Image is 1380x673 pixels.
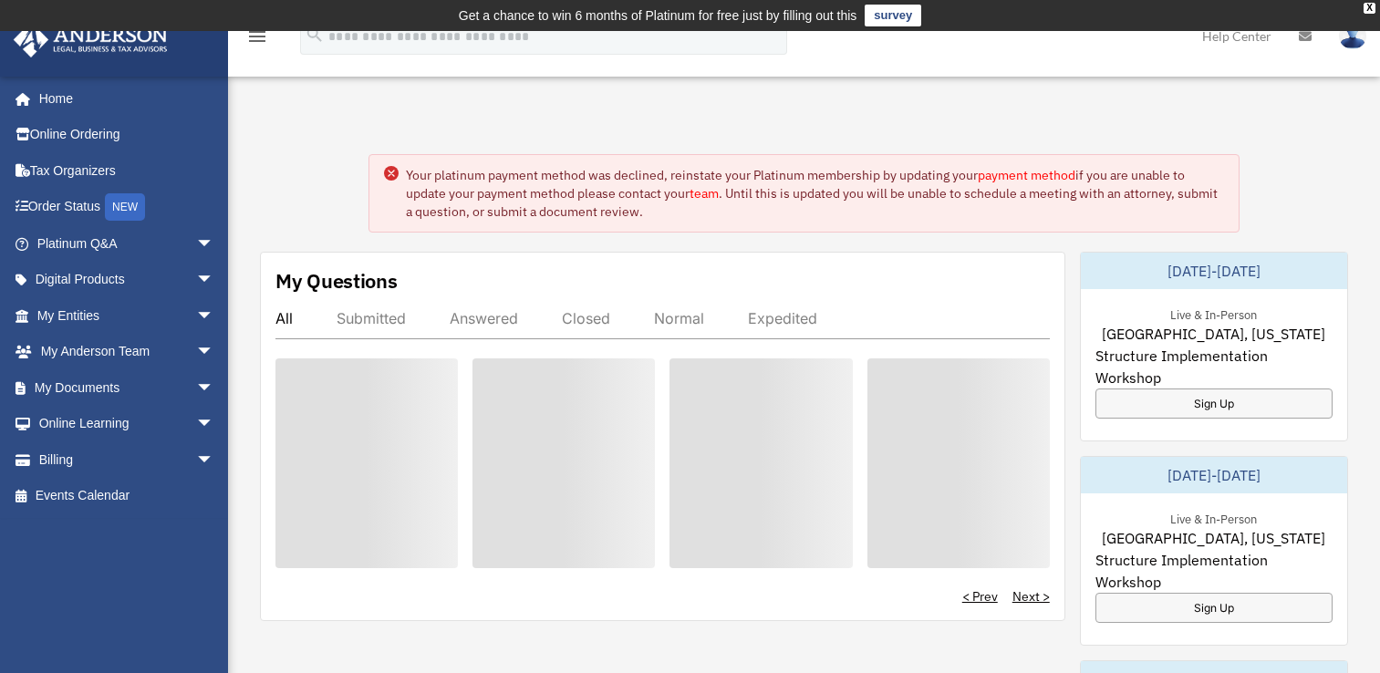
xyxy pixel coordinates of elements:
[13,478,242,514] a: Events Calendar
[275,309,293,327] div: All
[13,189,242,226] a: Order StatusNEW
[13,225,242,262] a: Platinum Q&Aarrow_drop_down
[1095,345,1333,388] span: Structure Implementation Workshop
[748,309,817,327] div: Expedited
[196,262,233,299] span: arrow_drop_down
[13,80,233,117] a: Home
[1339,23,1366,49] img: User Pic
[978,167,1075,183] a: payment method
[8,22,173,57] img: Anderson Advisors Platinum Portal
[275,267,398,295] div: My Questions
[1095,549,1333,593] span: Structure Implementation Workshop
[13,441,242,478] a: Billingarrow_drop_down
[962,587,998,606] a: < Prev
[450,309,518,327] div: Answered
[1095,593,1333,623] a: Sign Up
[196,334,233,371] span: arrow_drop_down
[196,369,233,407] span: arrow_drop_down
[1102,527,1325,549] span: [GEOGRAPHIC_DATA], [US_STATE]
[305,25,325,45] i: search
[406,166,1223,221] div: Your platinum payment method was declined, reinstate your Platinum membership by updating your if...
[1081,457,1347,493] div: [DATE]-[DATE]
[337,309,406,327] div: Submitted
[246,26,268,47] i: menu
[459,5,857,26] div: Get a chance to win 6 months of Platinum for free just by filling out this
[1156,508,1271,527] div: Live & In-Person
[13,334,242,370] a: My Anderson Teamarrow_drop_down
[196,441,233,479] span: arrow_drop_down
[1081,253,1347,289] div: [DATE]-[DATE]
[1095,388,1333,419] a: Sign Up
[654,309,704,327] div: Normal
[13,117,242,153] a: Online Ordering
[246,32,268,47] a: menu
[13,406,242,442] a: Online Learningarrow_drop_down
[196,406,233,443] span: arrow_drop_down
[13,369,242,406] a: My Documentsarrow_drop_down
[105,193,145,221] div: NEW
[13,152,242,189] a: Tax Organizers
[865,5,921,26] a: survey
[1364,3,1375,14] div: close
[690,185,719,202] a: team
[196,225,233,263] span: arrow_drop_down
[196,297,233,335] span: arrow_drop_down
[13,297,242,334] a: My Entitiesarrow_drop_down
[562,309,610,327] div: Closed
[13,262,242,298] a: Digital Productsarrow_drop_down
[1012,587,1050,606] a: Next >
[1156,304,1271,323] div: Live & In-Person
[1102,323,1325,345] span: [GEOGRAPHIC_DATA], [US_STATE]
